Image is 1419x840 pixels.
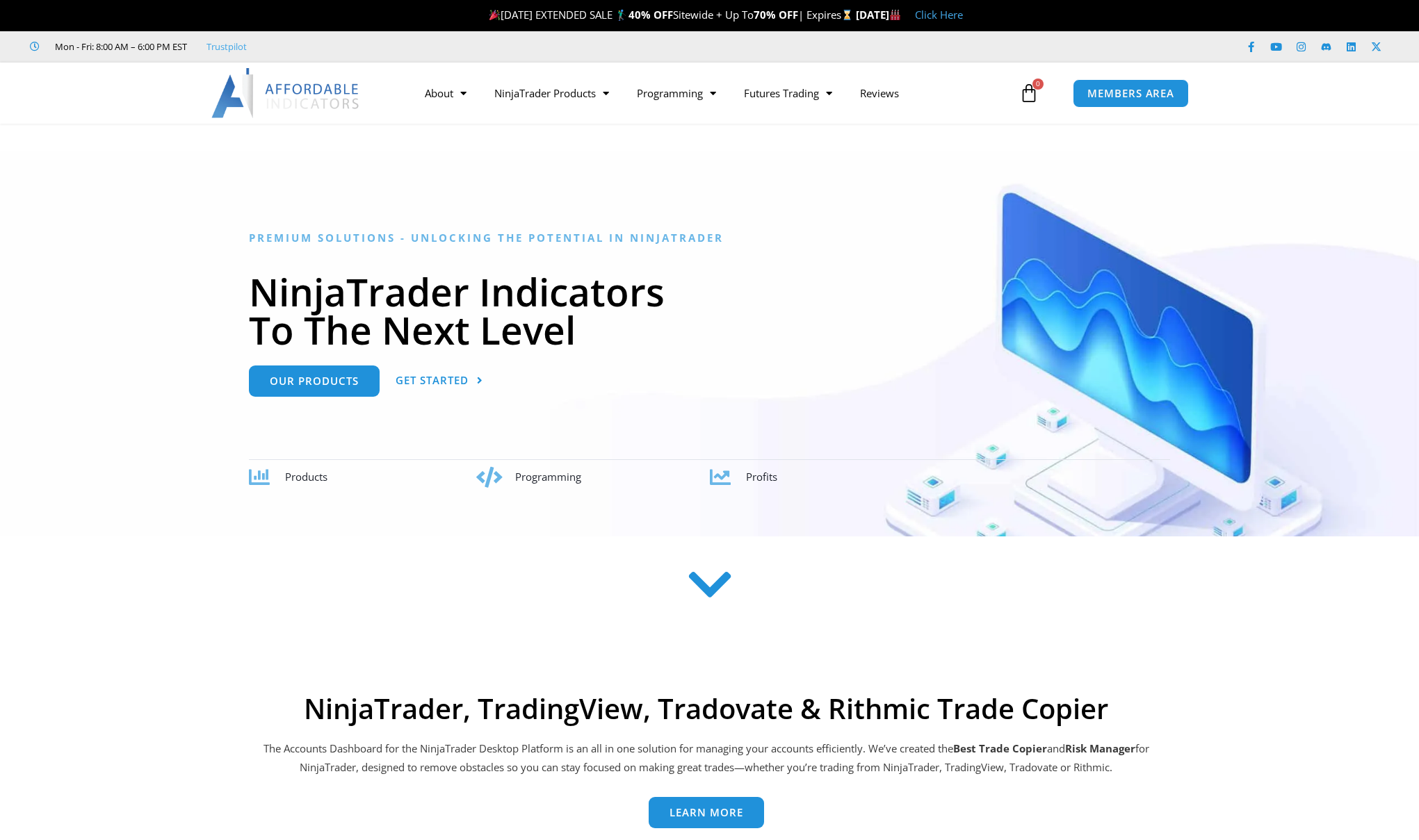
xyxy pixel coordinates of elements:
a: Trustpilot [206,38,247,55]
p: The Accounts Dashboard for the NinjaTrader Desktop Platform is an all in one solution for managin... [261,739,1151,778]
span: Profits [746,470,777,484]
a: Learn more [649,797,764,828]
a: About [411,77,480,109]
strong: 70% OFF [754,8,798,22]
a: Programming [623,77,730,109]
a: Reviews [846,77,913,109]
span: Learn more [670,807,743,818]
img: 🏭 [890,10,900,20]
span: Mon - Fri: 8:00 AM – 6:00 PM EST [51,38,187,55]
strong: Risk Manager [1065,741,1135,755]
span: Products [285,470,327,484]
img: 🎉 [489,10,500,20]
span: Programming [515,470,581,484]
a: MEMBERS AREA [1073,79,1189,108]
b: Best Trade Copier [953,741,1047,755]
a: 0 [998,73,1060,113]
a: Futures Trading [730,77,846,109]
img: ⌛ [842,10,852,20]
img: LogoAI | Affordable Indicators – NinjaTrader [211,68,361,118]
span: Our Products [270,376,359,386]
span: MEMBERS AREA [1087,88,1174,99]
a: Get Started [396,365,483,397]
span: [DATE] EXTENDED SALE 🏌️‍♂️ Sitewide + Up To | Expires [486,8,856,22]
strong: [DATE] [856,8,901,22]
nav: Menu [411,77,1016,109]
h6: Premium Solutions - Unlocking the Potential in NinjaTrader [249,231,1170,245]
strong: 40% OFF [629,8,673,22]
h2: NinjaTrader, TradingView, Tradovate & Rithmic Trade Copier [261,692,1151,725]
a: NinjaTrader Products [480,77,623,109]
span: Get Started [396,375,469,386]
h1: NinjaTrader Indicators To The Next Level [249,272,1170,349]
span: 0 [1032,79,1044,90]
a: Click Here [915,8,963,22]
a: Our Products [249,365,380,397]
